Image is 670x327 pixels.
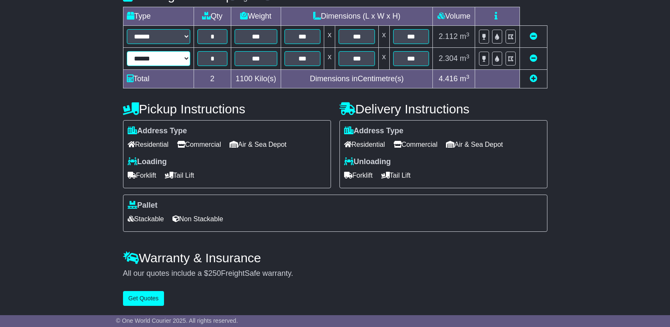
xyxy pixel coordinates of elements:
[378,48,389,70] td: x
[194,7,231,26] td: Qty
[231,7,281,26] td: Weight
[116,317,238,324] span: © One World Courier 2025. All rights reserved.
[194,70,231,88] td: 2
[378,26,389,48] td: x
[446,138,503,151] span: Air & Sea Depot
[230,138,287,151] span: Air & Sea Depot
[128,212,164,225] span: Stackable
[281,7,433,26] td: Dimensions (L x W x H)
[231,70,281,88] td: Kilo(s)
[177,138,221,151] span: Commercial
[344,138,385,151] span: Residential
[530,54,537,63] a: Remove this item
[324,26,335,48] td: x
[439,54,458,63] span: 2.304
[123,269,547,278] div: All our quotes include a $ FreightSafe warranty.
[123,291,164,306] button: Get Quotes
[128,126,187,136] label: Address Type
[123,7,194,26] td: Type
[128,138,169,151] span: Residential
[208,269,221,278] span: 250
[281,70,433,88] td: Dimensions in Centimetre(s)
[460,74,470,83] span: m
[172,212,223,225] span: Non Stackable
[433,7,475,26] td: Volume
[344,169,373,182] span: Forklift
[460,32,470,41] span: m
[394,138,438,151] span: Commercial
[165,169,194,182] span: Tail Lift
[123,251,547,265] h4: Warranty & Insurance
[439,32,458,41] span: 2.112
[381,169,411,182] span: Tail Lift
[128,157,167,167] label: Loading
[460,54,470,63] span: m
[344,157,391,167] label: Unloading
[530,74,537,83] a: Add new item
[530,32,537,41] a: Remove this item
[235,74,252,83] span: 1100
[123,102,331,116] h4: Pickup Instructions
[439,74,458,83] span: 4.416
[344,126,404,136] label: Address Type
[324,48,335,70] td: x
[466,53,470,60] sup: 3
[123,70,194,88] td: Total
[466,31,470,38] sup: 3
[466,74,470,80] sup: 3
[128,169,156,182] span: Forklift
[128,201,158,210] label: Pallet
[339,102,547,116] h4: Delivery Instructions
